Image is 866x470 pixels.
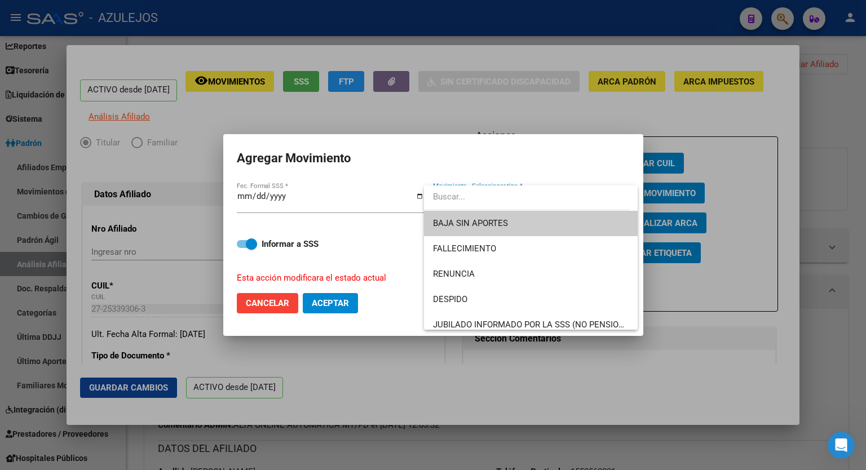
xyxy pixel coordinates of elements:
iframe: Intercom live chat [828,432,855,459]
span: DESPIDO [433,294,467,304]
span: JUBILADO INFORMADO POR LA SSS (NO PENSIONADO) [433,320,644,330]
span: RENUNCIA [433,269,475,279]
span: FALLECIMIENTO [433,243,496,254]
input: dropdown search [424,184,629,210]
span: BAJA SIN APORTES [433,218,508,228]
